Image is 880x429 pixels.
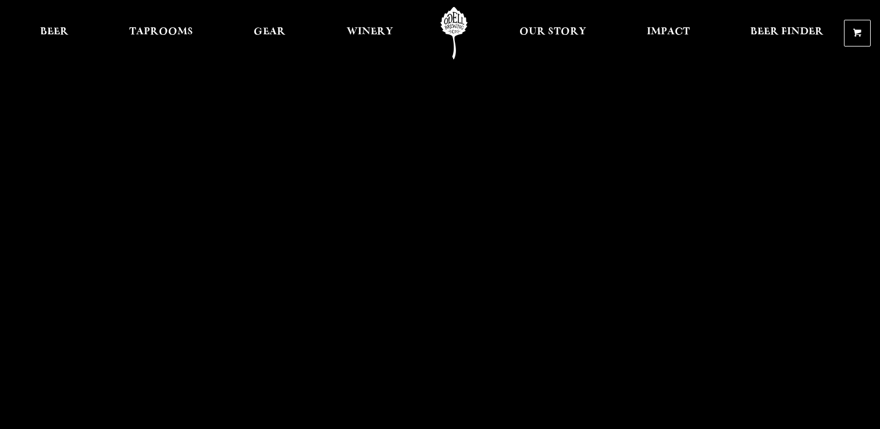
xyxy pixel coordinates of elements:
[122,7,201,59] a: Taprooms
[750,27,824,37] span: Beer Finder
[339,7,401,59] a: Winery
[33,7,76,59] a: Beer
[347,27,393,37] span: Winery
[246,7,293,59] a: Gear
[254,27,286,37] span: Gear
[639,7,697,59] a: Impact
[129,27,193,37] span: Taprooms
[647,27,690,37] span: Impact
[743,7,831,59] a: Beer Finder
[40,27,69,37] span: Beer
[512,7,594,59] a: Our Story
[432,7,476,59] a: Odell Home
[519,27,586,37] span: Our Story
